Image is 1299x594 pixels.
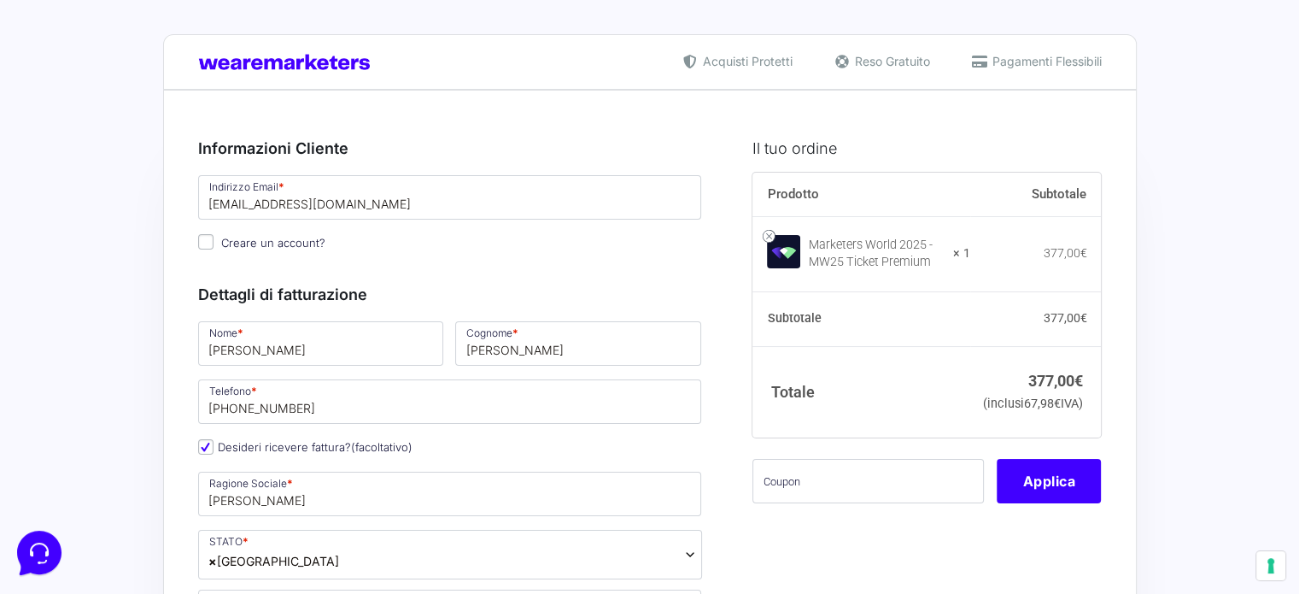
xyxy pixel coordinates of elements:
th: Prodotto [752,173,970,217]
p: Messaggi [148,461,194,476]
span: Creare un account? [221,236,325,250]
span: Le tue conversazioni [27,68,145,82]
bdi: 377,00 [1043,246,1086,260]
bdi: 377,00 [1028,372,1083,390]
input: Nome * [198,321,444,366]
button: Applica [997,459,1101,503]
span: € [1080,311,1086,325]
span: Trova una risposta [27,212,133,226]
input: Ragione Sociale * [198,472,702,516]
small: (inclusi IVA) [983,397,1083,411]
input: Cerca un articolo... [38,249,279,266]
button: Messaggi [119,437,224,476]
span: € [1054,397,1061,411]
button: Home [14,437,119,476]
h3: Dettagli di fatturazione [198,283,702,306]
input: Creare un account? [198,234,214,250]
p: Home [51,461,80,476]
h3: Informazioni Cliente [198,137,702,160]
a: Apri Centro Assistenza [182,212,314,226]
input: Coupon [752,459,984,503]
input: Desideri ricevere fattura?(facoltativo) [198,439,214,455]
span: € [1074,372,1083,390]
img: Marketers World 2025 - MW25 Ticket Premium [767,235,800,268]
p: Aiuto [263,461,288,476]
h2: Ciao da Marketers 👋 [14,14,287,41]
th: Totale [752,346,970,438]
span: € [1080,246,1086,260]
strong: × 1 [953,245,970,262]
span: Italia [198,530,702,579]
span: Reso Gratuito [851,52,930,70]
span: 67,98 [1024,397,1061,411]
input: Telefono * [198,379,702,424]
span: Inizia una conversazione [111,154,252,168]
input: Indirizzo Email * [198,175,702,220]
th: Subtotale [752,292,970,347]
button: Aiuto [223,437,328,476]
div: Marketers World 2025 - MW25 Ticket Premium [809,237,942,271]
bdi: 377,00 [1043,311,1086,325]
iframe: Customerly Messenger Launcher [14,527,65,579]
span: Pagamenti Flessibili [988,52,1102,70]
h3: Il tuo ordine [752,137,1101,160]
img: dark [82,96,116,130]
label: Desideri ricevere fattura? [198,440,413,454]
input: Cognome * [455,321,701,366]
span: Italia [208,552,339,570]
img: dark [27,96,61,130]
span: × [208,552,217,570]
img: dark [55,96,89,130]
button: Le tue preferenze relative al consenso per le tecnologie di tracciamento [1256,551,1285,580]
span: (facoltativo) [351,440,413,454]
th: Subtotale [970,173,1102,217]
button: Inizia una conversazione [27,144,314,178]
span: Acquisti Protetti [699,52,793,70]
